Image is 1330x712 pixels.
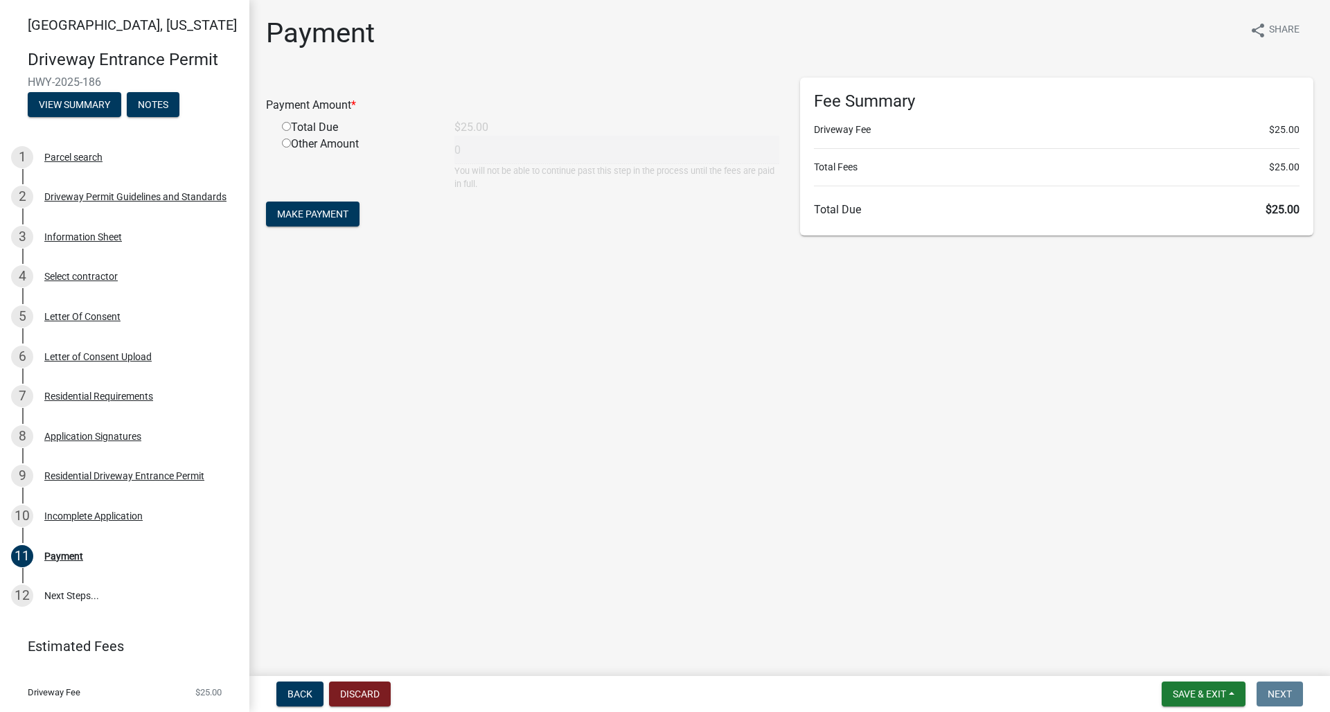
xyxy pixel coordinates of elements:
[256,97,790,114] div: Payment Amount
[814,203,1300,216] h6: Total Due
[814,91,1300,112] h6: Fee Summary
[11,226,33,248] div: 3
[11,585,33,607] div: 12
[28,100,121,111] wm-modal-confirm: Summary
[814,160,1300,175] li: Total Fees
[127,92,179,117] button: Notes
[44,391,153,401] div: Residential Requirements
[28,50,238,70] h4: Driveway Entrance Permit
[11,305,33,328] div: 5
[287,688,312,700] span: Back
[272,136,444,190] div: Other Amount
[44,152,103,162] div: Parcel search
[11,505,33,527] div: 10
[11,465,33,487] div: 9
[266,17,375,50] h1: Payment
[44,232,122,242] div: Information Sheet
[44,272,118,281] div: Select contractor
[1266,203,1300,216] span: $25.00
[1269,22,1300,39] span: Share
[329,682,391,706] button: Discard
[127,100,179,111] wm-modal-confirm: Notes
[276,682,323,706] button: Back
[11,265,33,287] div: 4
[44,511,143,521] div: Incomplete Application
[11,385,33,407] div: 7
[11,346,33,368] div: 6
[44,352,152,362] div: Letter of Consent Upload
[44,312,121,321] div: Letter Of Consent
[11,545,33,567] div: 11
[272,119,444,136] div: Total Due
[11,146,33,168] div: 1
[11,632,227,660] a: Estimated Fees
[1257,682,1303,706] button: Next
[277,208,348,220] span: Make Payment
[1269,123,1300,137] span: $25.00
[1162,682,1245,706] button: Save & Exit
[44,471,204,481] div: Residential Driveway Entrance Permit
[11,186,33,208] div: 2
[266,202,360,226] button: Make Payment
[28,17,237,33] span: [GEOGRAPHIC_DATA], [US_STATE]
[1268,688,1292,700] span: Next
[44,551,83,561] div: Payment
[1239,17,1311,44] button: shareShare
[195,688,222,697] span: $25.00
[44,431,141,441] div: Application Signatures
[28,688,80,697] span: Driveway Fee
[11,425,33,447] div: 8
[814,123,1300,137] li: Driveway Fee
[1250,22,1266,39] i: share
[1269,160,1300,175] span: $25.00
[28,75,222,89] span: HWY-2025-186
[44,192,227,202] div: Driveway Permit Guidelines and Standards
[28,92,121,117] button: View Summary
[1173,688,1226,700] span: Save & Exit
